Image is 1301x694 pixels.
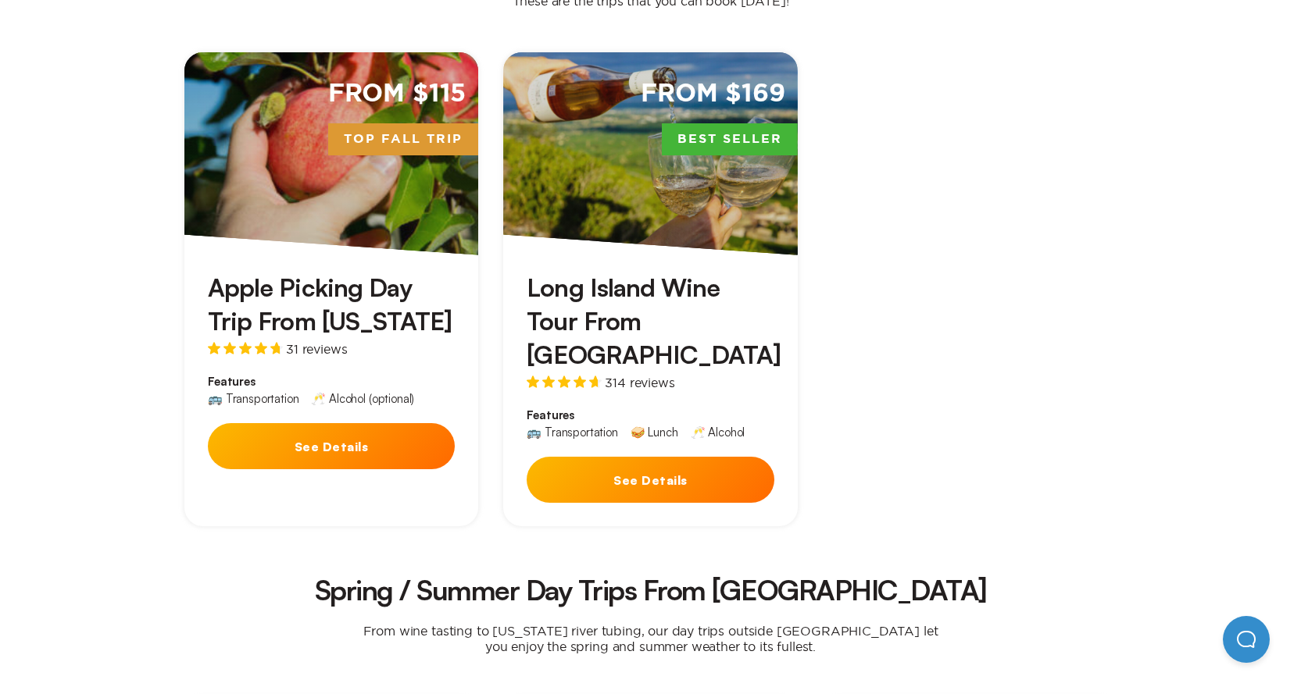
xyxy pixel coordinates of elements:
h2: Spring / Summer Day Trips From [GEOGRAPHIC_DATA] [197,576,1104,604]
div: 🥂 Alcohol (optional) [311,393,414,404]
span: From $169 [641,77,785,111]
div: 🥂 Alcohol [691,426,745,438]
span: Features [208,374,455,390]
span: Features [527,408,774,423]
p: From wine tasting to [US_STATE] river tubing, our day trips outside [GEOGRAPHIC_DATA] let you enj... [338,623,963,654]
span: 31 reviews [286,343,347,355]
div: 🚌 Transportation [527,426,617,438]
button: See Details [208,423,455,469]
div: 🚌 Transportation [208,393,298,404]
iframe: Help Scout Beacon - Open [1223,616,1270,663]
a: From $169Best SellerLong Island Wine Tour From [GEOGRAPHIC_DATA]314 reviewsFeatures🚌 Transportati... [503,52,797,527]
h3: Apple Picking Day Trip From [US_STATE] [208,271,455,338]
h3: Long Island Wine Tour From [GEOGRAPHIC_DATA] [527,271,774,372]
span: 314 reviews [605,376,674,389]
button: See Details [527,457,774,503]
span: From $115 [328,77,466,111]
span: Top Fall Trip [328,123,478,156]
span: Best Seller [662,123,798,156]
div: 🥪 Lunch [631,426,678,438]
a: From $115Top Fall TripApple Picking Day Trip From [US_STATE]31 reviewsFeatures🚌 Transportation🥂 A... [184,52,478,527]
